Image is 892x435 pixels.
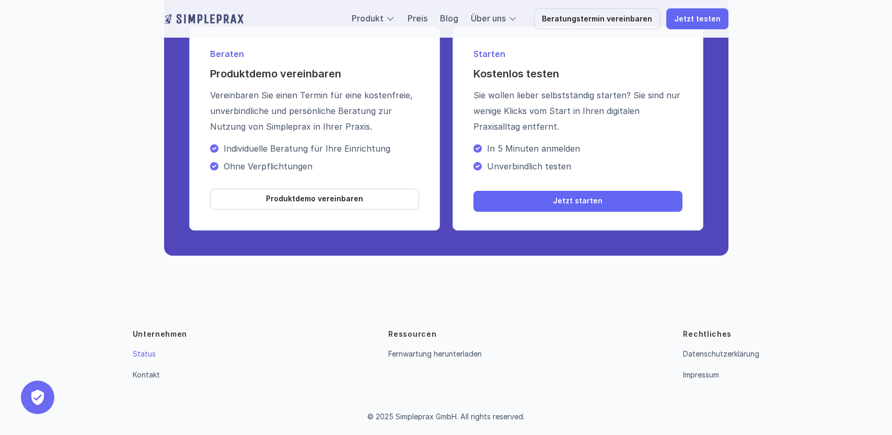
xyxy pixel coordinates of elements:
[210,87,419,134] p: Vereinbaren Sie einen Termin für eine kostenfreie, unverbindliche und persönliche Beratung zur Nu...
[553,197,603,205] p: Jetzt starten
[683,370,719,379] a: Impressum
[683,349,759,358] a: Datenschutzerklärung
[133,349,156,358] a: Status
[473,66,682,81] h4: Kostenlos testen
[133,370,160,379] a: Kontakt
[133,329,188,339] p: Unternehmen
[352,13,384,24] a: Produkt
[487,143,682,154] p: In 5 Minuten anmelden
[542,15,652,24] p: Beratungstermin vereinbaren
[473,48,682,60] p: Starten
[388,349,482,358] a: Fernwartung herunterladen
[224,161,419,171] p: Ohne Verpflichtungen
[210,66,419,81] h4: Produktdemo vereinbaren
[473,191,682,212] a: Jetzt starten
[534,8,660,29] a: Beratungstermin vereinbaren
[210,189,419,210] a: Produktdemo vereinbaren
[487,161,682,171] p: Unverbindlich testen
[674,15,721,24] p: Jetzt testen
[367,413,525,421] p: © 2025 Simpleprax GmbH. All rights reserved.
[473,87,682,134] p: Sie wollen lieber selbstständig starten? Sie sind nur wenige Klicks vom Start in Ihren digitalen ...
[666,8,728,29] a: Jetzt testen
[266,194,363,203] p: Produktdemo vereinbaren
[683,329,732,339] p: Rechtliches
[210,48,419,60] p: Beraten
[388,329,436,339] p: Ressourcen
[408,13,427,24] a: Preis
[224,143,419,154] p: Individuelle Beratung für Ihre Einrichtung
[471,13,506,24] a: Über uns
[440,13,458,24] a: Blog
